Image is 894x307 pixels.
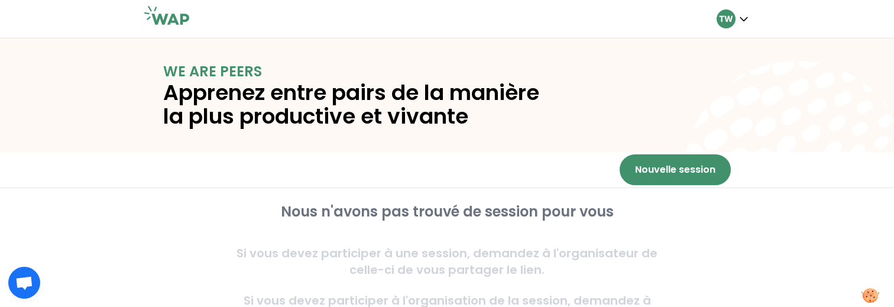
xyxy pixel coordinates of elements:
button: TW [717,9,750,28]
h1: WE ARE PEERS [163,62,731,81]
h2: Nous n'avons pas trouvé de session pour vous [220,202,674,221]
p: Si vous devez participer à une session, demandez à l'organisateur de celle-ci de vous partager le... [220,245,674,278]
a: Ouvrir le chat [8,267,40,299]
h2: Apprenez entre pairs de la manière la plus productive et vivante [163,81,561,128]
p: TW [719,13,733,25]
button: Nouvelle session [620,154,731,185]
